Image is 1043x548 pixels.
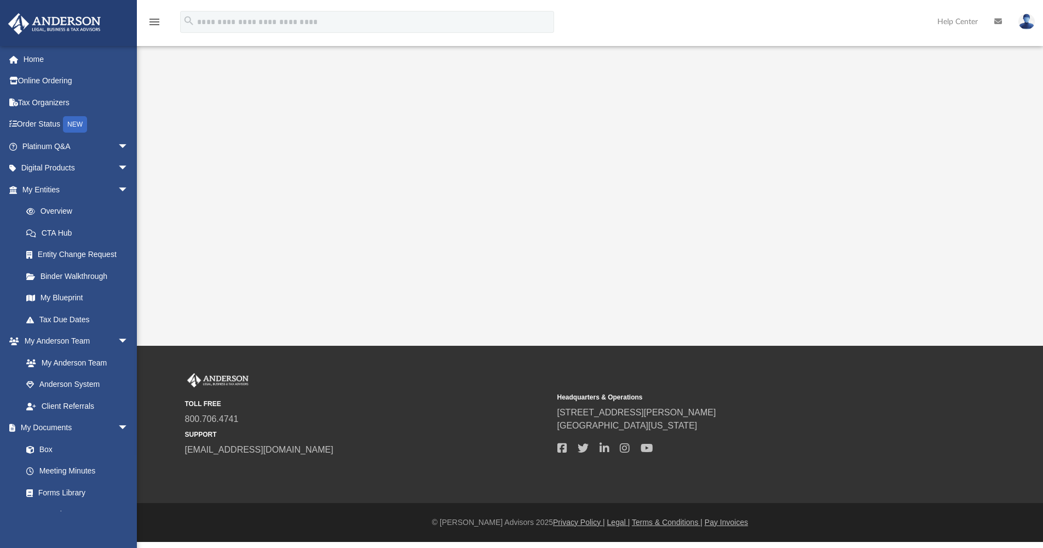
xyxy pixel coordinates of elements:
[137,517,1043,528] div: © [PERSON_NAME] Advisors 2025
[15,222,145,244] a: CTA Hub
[185,373,251,387] img: Anderson Advisors Platinum Portal
[185,414,239,424] a: 800.706.4741
[118,157,140,180] span: arrow_drop_down
[118,135,140,158] span: arrow_drop_down
[553,518,605,527] a: Privacy Policy |
[15,309,145,330] a: Tax Due Dates
[63,116,87,133] div: NEW
[15,352,134,374] a: My Anderson Team
[148,21,161,28] a: menu
[15,287,140,309] a: My Blueprint
[15,201,145,222] a: Overview
[15,374,140,396] a: Anderson System
[118,179,140,201] span: arrow_drop_down
[5,13,104,35] img: Anderson Advisors Platinum Portal
[8,48,145,70] a: Home
[8,113,145,136] a: Order StatusNEW
[632,518,702,527] a: Terms & Conditions |
[607,518,630,527] a: Legal |
[118,330,140,353] span: arrow_drop_down
[15,482,134,504] a: Forms Library
[15,265,145,287] a: Binder Walkthrough
[557,392,922,402] small: Headquarters & Operations
[8,417,140,439] a: My Documentsarrow_drop_down
[8,179,145,201] a: My Entitiesarrow_drop_down
[557,421,698,430] a: [GEOGRAPHIC_DATA][US_STATE]
[185,399,550,409] small: TOLL FREE
[8,135,145,157] a: Platinum Q&Aarrow_drop_down
[557,408,716,417] a: [STREET_ADDRESS][PERSON_NAME]
[15,460,140,482] a: Meeting Minutes
[118,417,140,439] span: arrow_drop_down
[183,15,195,27] i: search
[185,445,333,454] a: [EMAIL_ADDRESS][DOMAIN_NAME]
[15,244,145,266] a: Entity Change Request
[8,330,140,352] a: My Anderson Teamarrow_drop_down
[15,438,134,460] a: Box
[15,504,140,526] a: Notarize
[15,395,140,417] a: Client Referrals
[8,92,145,113] a: Tax Organizers
[8,70,145,92] a: Online Ordering
[148,15,161,28] i: menu
[185,430,550,439] small: SUPPORT
[1018,14,1035,30] img: User Pic
[705,518,748,527] a: Pay Invoices
[8,157,145,179] a: Digital Productsarrow_drop_down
